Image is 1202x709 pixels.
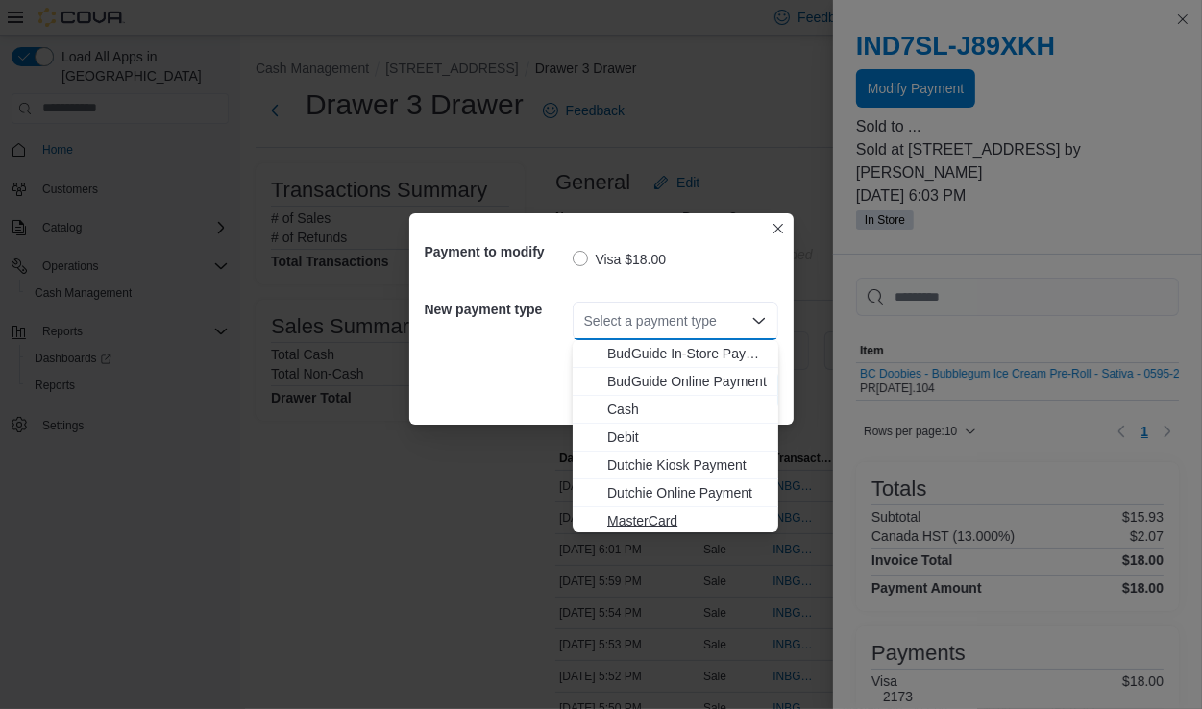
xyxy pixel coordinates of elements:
button: Dutchie Online Payment [573,479,778,507]
span: BudGuide In-Store Payment [607,344,767,363]
label: Visa $18.00 [573,248,667,271]
button: Dutchie Kiosk Payment [573,452,778,479]
span: Dutchie Online Payment [607,483,767,502]
span: BudGuide Online Payment [607,372,767,391]
h5: New payment type [425,290,569,329]
button: BudGuide In-Store Payment [573,340,778,368]
button: MasterCard [573,507,778,535]
button: Close list of options [751,313,767,329]
button: BudGuide Online Payment [573,368,778,396]
span: Dutchie Kiosk Payment [607,455,767,475]
h5: Payment to modify [425,232,569,271]
button: Debit [573,424,778,452]
span: Debit [607,428,767,447]
button: Cash [573,396,778,424]
button: Closes this modal window [767,217,790,240]
div: Choose from the following options [573,340,778,591]
span: Cash [607,400,767,419]
input: Accessible screen reader label [584,309,586,332]
span: MasterCard [607,511,767,530]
